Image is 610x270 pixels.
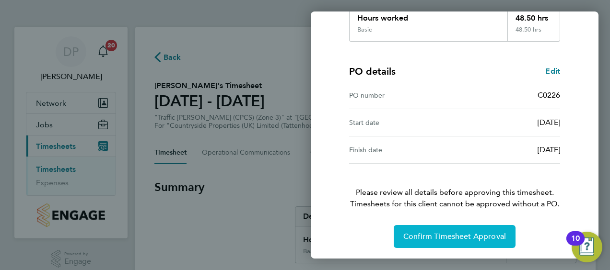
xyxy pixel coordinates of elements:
[349,90,455,101] div: PO number
[349,65,396,78] h4: PO details
[403,232,506,241] span: Confirm Timesheet Approval
[507,26,560,41] div: 48.50 hrs
[338,198,572,210] span: Timesheets for this client cannot be approved without a PO.
[507,5,560,26] div: 48.50 hrs
[545,67,560,76] span: Edit
[349,144,455,156] div: Finish date
[538,90,560,100] span: C0226
[350,5,507,26] div: Hours worked
[338,164,572,210] p: Please review all details before approving this timesheet.
[349,117,455,128] div: Start date
[357,26,372,34] div: Basic
[394,225,516,248] button: Confirm Timesheet Approval
[571,238,580,251] div: 10
[455,144,560,156] div: [DATE]
[572,232,602,262] button: Open Resource Center, 10 new notifications
[455,117,560,128] div: [DATE]
[545,66,560,77] a: Edit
